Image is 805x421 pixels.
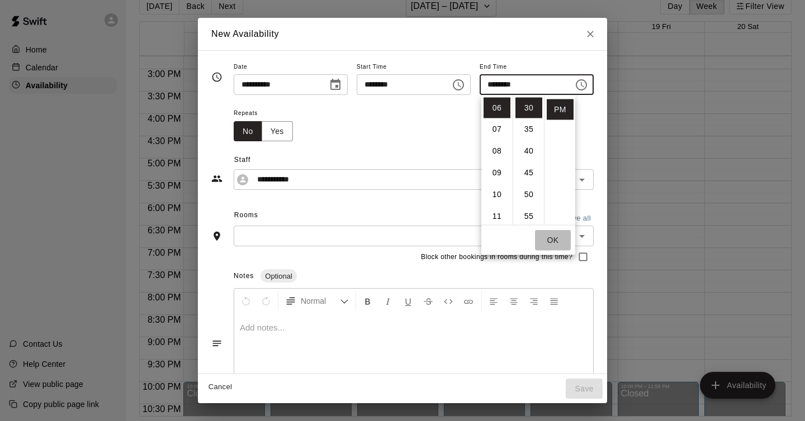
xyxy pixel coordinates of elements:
[211,173,222,184] svg: Staff
[484,141,510,162] li: 8 hours
[524,291,543,311] button: Right Align
[481,95,513,225] ul: Select hours
[547,99,574,120] li: PM
[211,71,222,83] svg: Timing
[484,163,510,184] li: 9 hours
[480,60,594,75] span: End Time
[484,98,510,118] li: 6 hours
[484,185,510,205] li: 10 hours
[236,291,255,311] button: Undo
[459,291,478,311] button: Insert Link
[535,230,571,251] button: OK
[399,291,418,311] button: Format Underline
[580,24,600,44] button: Close
[211,338,222,349] svg: Notes
[211,27,279,41] h6: New Availability
[570,74,593,96] button: Choose time, selected time is 6:30 PM
[257,291,276,311] button: Redo
[515,163,542,184] li: 45 minutes
[202,379,238,396] button: Cancel
[234,60,348,75] span: Date
[484,207,510,227] li: 11 hours
[234,106,302,121] span: Repeats
[515,98,542,118] li: 30 minutes
[234,121,262,142] button: No
[261,272,296,280] span: Optional
[234,151,594,169] span: Staff
[234,272,254,280] span: Notes
[301,295,340,307] span: Normal
[324,74,347,96] button: Choose date, selected date is Sep 18, 2025
[574,172,590,188] button: Open
[421,252,572,263] span: Block other bookings in rooms during this time?
[484,119,510,140] li: 7 hours
[574,228,590,244] button: Open
[378,291,397,311] button: Format Italics
[544,291,563,311] button: Justify Align
[211,231,222,242] svg: Rooms
[234,211,258,219] span: Rooms
[513,95,544,225] ul: Select minutes
[439,291,458,311] button: Insert Code
[234,121,293,142] div: outlined button group
[484,291,503,311] button: Left Align
[515,185,542,205] li: 50 minutes
[544,95,575,225] ul: Select meridiem
[504,291,523,311] button: Center Align
[447,74,470,96] button: Choose time, selected time is 5:00 PM
[515,141,542,162] li: 40 minutes
[281,291,353,311] button: Formatting Options
[358,291,377,311] button: Format Bold
[419,291,438,311] button: Format Strikethrough
[515,119,542,140] li: 35 minutes
[262,121,293,142] button: Yes
[357,60,471,75] span: Start Time
[515,207,542,227] li: 55 minutes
